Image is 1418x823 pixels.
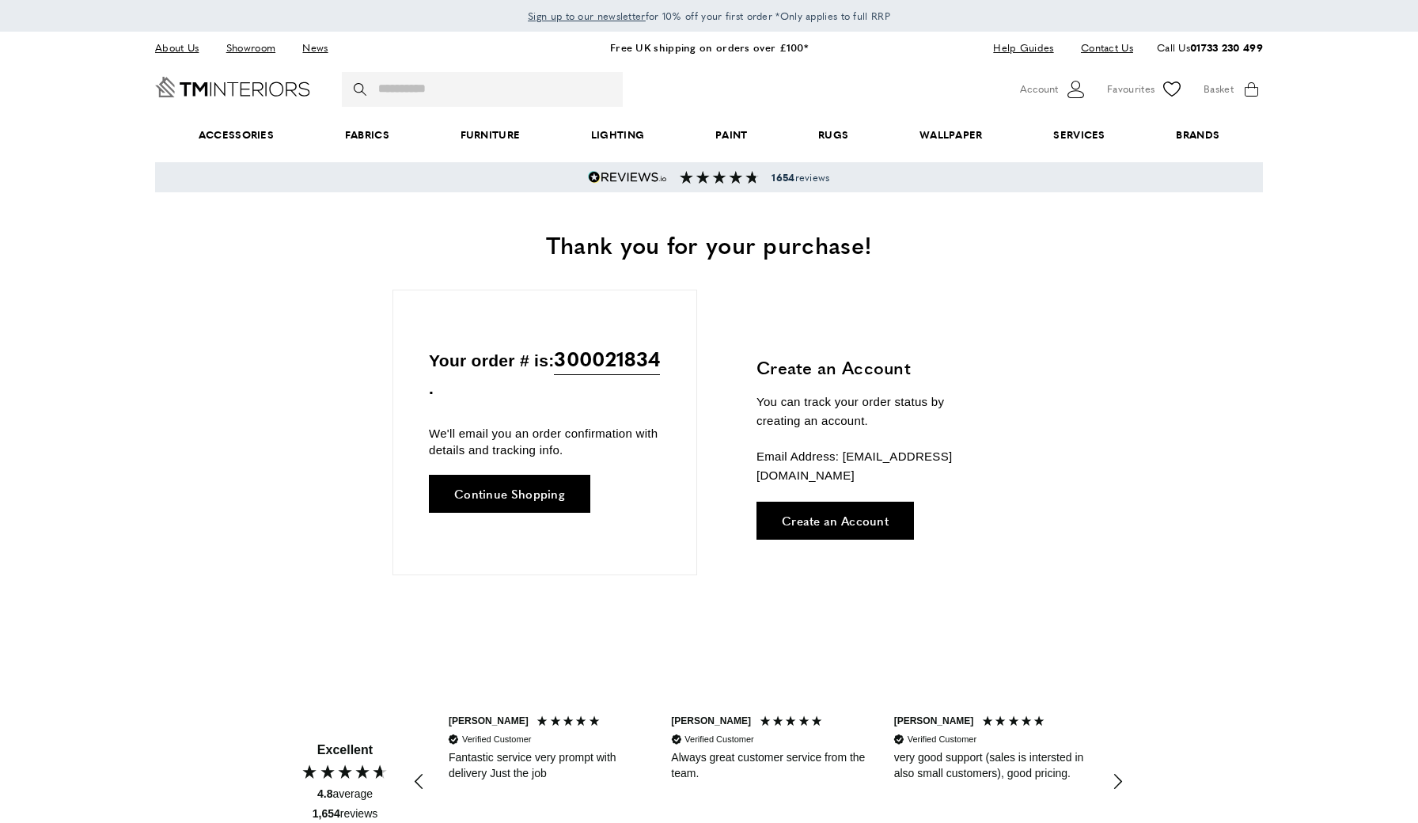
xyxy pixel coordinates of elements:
[981,37,1065,59] a: Help Guides
[454,487,565,499] span: Continue Shopping
[214,37,287,59] a: Showroom
[671,750,865,781] div: Always great customer service from the team.
[680,171,759,184] img: Reviews section
[313,807,340,820] span: 1,654
[756,355,990,380] h3: Create an Account
[528,8,646,24] a: Sign up to our newsletter
[425,111,555,159] a: Furniture
[684,734,753,745] div: Verified Customer
[756,393,990,430] p: You can track your order status by creating an account.
[772,170,794,184] strong: 1654
[290,37,339,59] a: News
[1069,37,1133,59] a: Contact Us
[555,111,680,159] a: Lighting
[155,37,210,59] a: About Us
[588,171,667,184] img: Reviews.io 5 stars
[756,447,990,485] p: Email Address: [EMAIL_ADDRESS][DOMAIN_NAME]
[908,734,976,745] div: Verified Customer
[610,40,808,55] a: Free UK shipping on orders over £100*
[155,77,310,97] a: Go to Home page
[680,111,783,159] a: Paint
[536,715,605,731] div: 5 Stars
[449,715,529,728] div: [PERSON_NAME]
[546,227,872,261] span: Thank you for your purchase!
[429,475,590,513] a: Continue Shopping
[400,763,438,801] div: REVIEWS.io Carousel Scroll Left
[317,787,373,802] div: average
[163,111,309,159] span: Accessories
[981,715,1050,731] div: 5 Stars
[671,715,751,728] div: [PERSON_NAME]
[1141,111,1255,159] a: Brands
[772,171,829,184] span: reviews
[1098,763,1136,801] div: REVIEWS.io Carousel Scroll Right
[1020,81,1058,97] span: Account
[894,715,974,728] div: [PERSON_NAME]
[1020,78,1087,101] button: Customer Account
[449,750,643,781] div: Fantastic service very prompt with delivery Just the job
[554,343,660,375] span: 300021834
[313,806,378,822] div: reviews
[894,750,1088,781] div: very good support (sales is intersted in also small customers), good pricing.
[756,502,914,540] a: Create an Account
[1018,111,1141,159] a: Services
[1157,40,1263,56] p: Call Us
[429,343,661,402] p: Your order # is: .
[354,72,370,107] button: Search
[884,111,1018,159] a: Wallpaper
[1107,78,1184,101] a: Favourites
[317,787,332,800] span: 4.8
[309,111,425,159] a: Fabrics
[782,514,889,526] span: Create an Account
[528,9,890,23] span: for 10% off your first order *Only applies to full RRP
[528,9,646,23] span: Sign up to our newsletter
[429,425,661,458] p: We'll email you an order confirmation with details and tracking info.
[759,715,828,731] div: 5 Stars
[301,763,389,780] div: 4.80 Stars
[462,734,531,745] div: Verified Customer
[783,111,884,159] a: Rugs
[1190,40,1263,55] a: 01733 230 499
[1107,81,1154,97] span: Favourites
[317,741,373,759] div: Excellent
